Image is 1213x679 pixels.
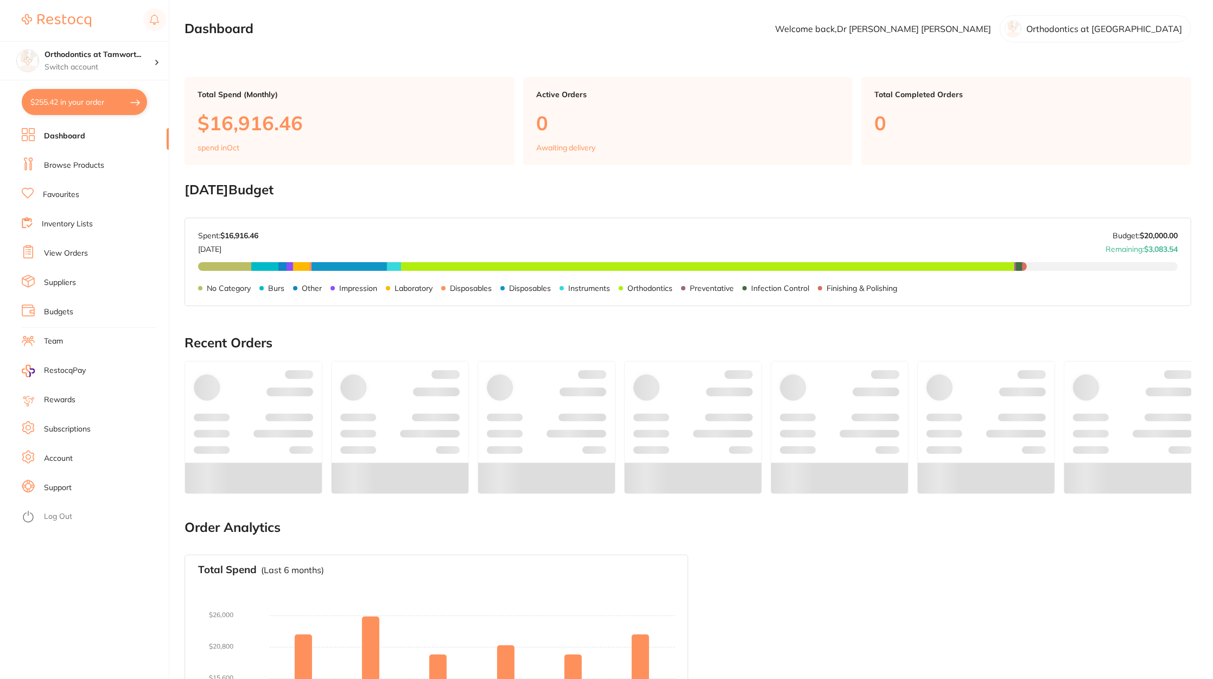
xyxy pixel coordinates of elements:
[185,77,515,165] a: Total Spend (Monthly)$16,916.46spend inOct
[43,189,79,200] a: Favourites
[17,50,39,72] img: Orthodontics at Tamworth
[1140,231,1178,240] strong: $20,000.00
[268,284,284,293] p: Burs
[198,112,501,134] p: $16,916.46
[22,509,166,526] button: Log Out
[198,143,239,152] p: spend in Oct
[627,284,672,293] p: Orthodontics
[220,231,258,240] strong: $16,916.46
[22,365,86,377] a: RestocqPay
[44,336,63,347] a: Team
[339,284,377,293] p: Impression
[44,483,72,493] a: Support
[22,365,35,377] img: RestocqPay
[261,565,324,575] p: (Last 6 months)
[395,284,433,293] p: Laboratory
[1026,24,1182,34] p: Orthodontics at [GEOGRAPHIC_DATA]
[44,395,75,405] a: Rewards
[302,284,322,293] p: Other
[536,90,840,99] p: Active Orders
[509,284,551,293] p: Disposables
[185,182,1191,198] h2: [DATE] Budget
[44,277,76,288] a: Suppliers
[22,14,91,27] img: Restocq Logo
[450,284,492,293] p: Disposables
[44,453,73,464] a: Account
[751,284,809,293] p: Infection Control
[198,231,258,240] p: Spent:
[1144,244,1178,254] strong: $3,083.54
[42,219,93,230] a: Inventory Lists
[44,160,104,171] a: Browse Products
[185,21,253,36] h2: Dashboard
[775,24,991,34] p: Welcome back, Dr [PERSON_NAME] [PERSON_NAME]
[568,284,610,293] p: Instruments
[45,62,154,73] p: Switch account
[827,284,897,293] p: Finishing & Polishing
[185,520,1191,535] h2: Order Analytics
[44,248,88,259] a: View Orders
[874,90,1178,99] p: Total Completed Orders
[207,284,251,293] p: No Category
[44,365,86,376] span: RestocqPay
[861,77,1191,165] a: Total Completed Orders0
[44,307,73,318] a: Budgets
[198,240,258,253] p: [DATE]
[44,131,85,142] a: Dashboard
[1113,231,1178,240] p: Budget:
[523,77,853,165] a: Active Orders0Awaiting delivery
[690,284,734,293] p: Preventative
[1106,240,1178,253] p: Remaining:
[44,511,72,522] a: Log Out
[44,424,91,435] a: Subscriptions
[22,89,147,115] button: $255.42 in your order
[198,564,257,576] h3: Total Spend
[874,112,1178,134] p: 0
[185,335,1191,351] h2: Recent Orders
[536,112,840,134] p: 0
[22,8,91,33] a: Restocq Logo
[45,49,154,60] h4: Orthodontics at Tamworth
[198,90,501,99] p: Total Spend (Monthly)
[536,143,596,152] p: Awaiting delivery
